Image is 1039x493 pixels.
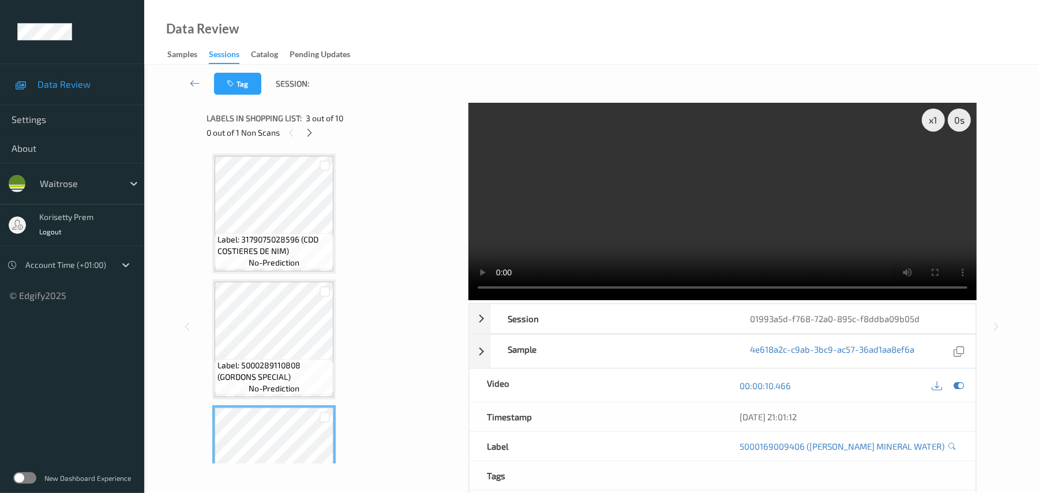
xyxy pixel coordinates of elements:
[207,113,302,124] span: Labels in shopping list:
[740,440,945,452] a: 5000169009406 ([PERSON_NAME] MINERAL WATER)
[217,360,331,383] span: Label: 5000289110808 (GORDONS SPECIAL)
[490,335,733,368] div: Sample
[207,125,460,140] div: 0 out of 1 Non Scans
[251,47,290,63] a: Catalog
[751,343,915,359] a: 4e618a2c-c9ab-3bc9-ac57-36ad1aa8ef6a
[276,78,309,89] span: Session:
[251,48,278,63] div: Catalog
[733,304,976,333] div: 01993a5d-f768-72a0-895c-f8ddba09b05d
[167,48,197,63] div: Samples
[470,402,722,431] div: Timestamp
[490,304,733,333] div: Session
[470,461,722,490] div: Tags
[469,334,976,368] div: Sample4e618a2c-c9ab-3bc9-ac57-36ad1aa8ef6a
[740,380,792,391] a: 00:00:10.466
[249,257,299,268] span: no-prediction
[470,369,722,402] div: Video
[166,23,239,35] div: Data Review
[217,234,331,257] span: Label: 3179075028596 (CDD COSTIERES DE NIM)
[214,73,261,95] button: Tag
[740,411,958,423] div: [DATE] 21:01:12
[470,432,722,461] div: Label
[469,304,976,334] div: Session01993a5d-f768-72a0-895c-f8ddba09b05d
[209,47,251,64] a: Sessions
[290,48,350,63] div: Pending Updates
[922,109,945,132] div: x 1
[209,48,239,64] div: Sessions
[306,113,343,124] span: 3 out of 10
[290,47,362,63] a: Pending Updates
[249,383,299,394] span: no-prediction
[167,47,209,63] a: Samples
[948,109,971,132] div: 0 s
